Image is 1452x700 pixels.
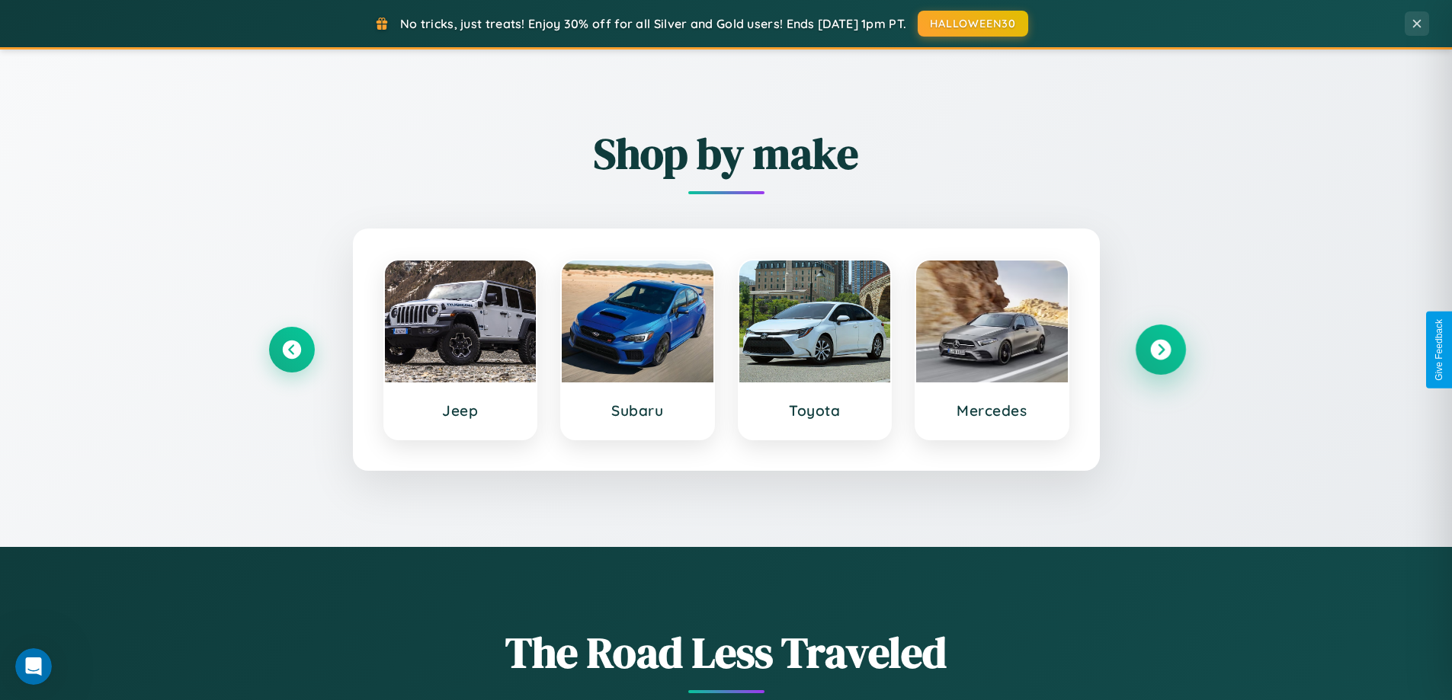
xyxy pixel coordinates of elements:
[400,16,906,31] span: No tricks, just treats! Enjoy 30% off for all Silver and Gold users! Ends [DATE] 1pm PT.
[400,401,521,420] h3: Jeep
[269,124,1184,183] h2: Shop by make
[577,401,698,420] h3: Subaru
[15,648,52,685] iframe: Intercom live chat
[269,623,1184,682] h1: The Road Less Traveled
[931,401,1053,420] h3: Mercedes
[918,11,1028,37] button: HALLOWEEN30
[1434,319,1444,381] div: Give Feedback
[755,401,876,420] h3: Toyota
